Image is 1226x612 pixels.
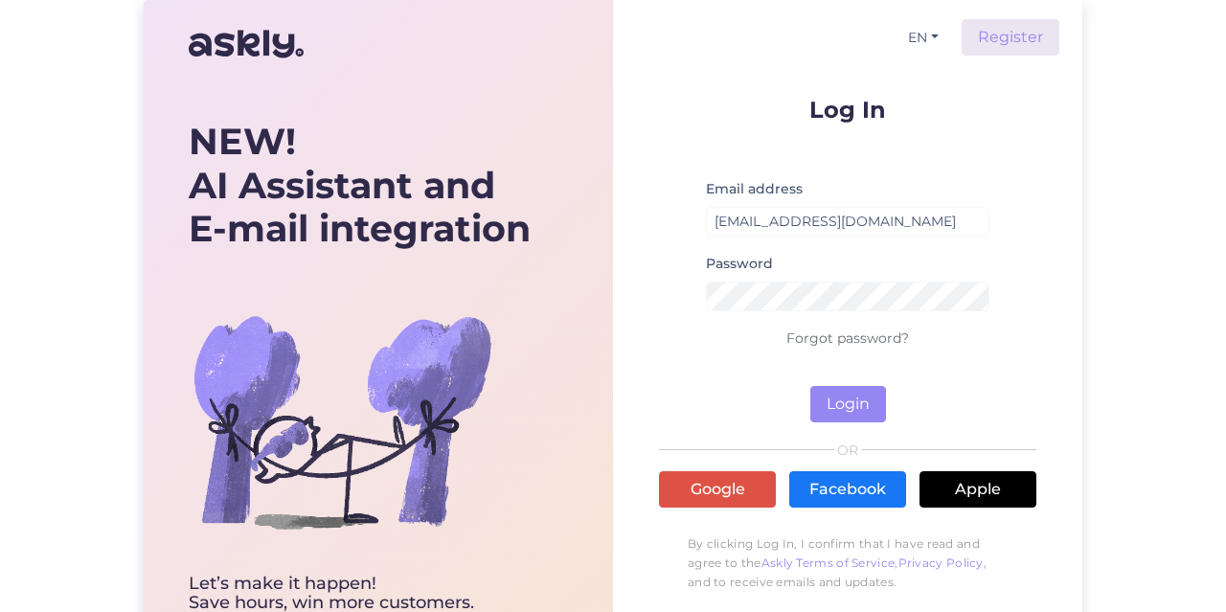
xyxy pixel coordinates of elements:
a: Forgot password? [786,329,909,347]
label: Email address [706,179,803,199]
a: Apple [919,471,1036,508]
img: Askly [189,21,304,67]
a: Google [659,471,776,508]
button: EN [900,24,946,52]
a: Askly Terms of Service [761,555,896,570]
img: bg-askly [189,268,495,575]
p: By clicking Log In, I confirm that I have read and agree to the , , and to receive emails and upd... [659,525,1036,601]
input: Enter email [706,207,989,237]
b: NEW! [189,119,296,164]
span: OR [834,443,862,457]
p: Log In [659,98,1036,122]
a: Facebook [789,471,906,508]
a: Register [962,19,1059,56]
a: Privacy Policy [898,555,984,570]
label: Password [706,254,773,274]
div: AI Assistant and E-mail integration [189,120,531,251]
button: Login [810,386,886,422]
